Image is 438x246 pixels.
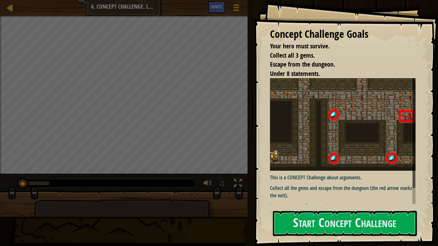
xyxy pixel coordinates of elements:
span: Under 8 statements. [270,69,320,78]
span: Escape from the dungeon. [270,60,335,69]
span: Hints [211,4,222,10]
p: This is a CONCEPT Challenge about arguments. [270,174,416,181]
button: Adjust volume [201,177,214,191]
img: Asses2 [270,78,416,171]
div: Concept Challenge Goals [270,27,416,42]
button: ♫ [217,177,228,191]
li: Under 8 statements. [262,69,414,78]
button: Show game menu [228,1,244,16]
p: Use no more than . [270,202,416,210]
button: Start Concept Challenge [273,211,417,236]
span: Your hero must survive. [270,42,330,50]
button: Toggle fullscreen [232,177,244,191]
li: Escape from the dungeon. [262,60,414,69]
p: Collect all the gems and escape from the dungeon (the red arrow marks the exit). [270,184,416,199]
li: Your hero must survive. [262,42,414,51]
li: Collect all 3 gems. [262,51,414,60]
span: ♫ [219,178,225,188]
strong: 7 commands [305,202,330,209]
span: Collect all 3 gems. [270,51,315,60]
